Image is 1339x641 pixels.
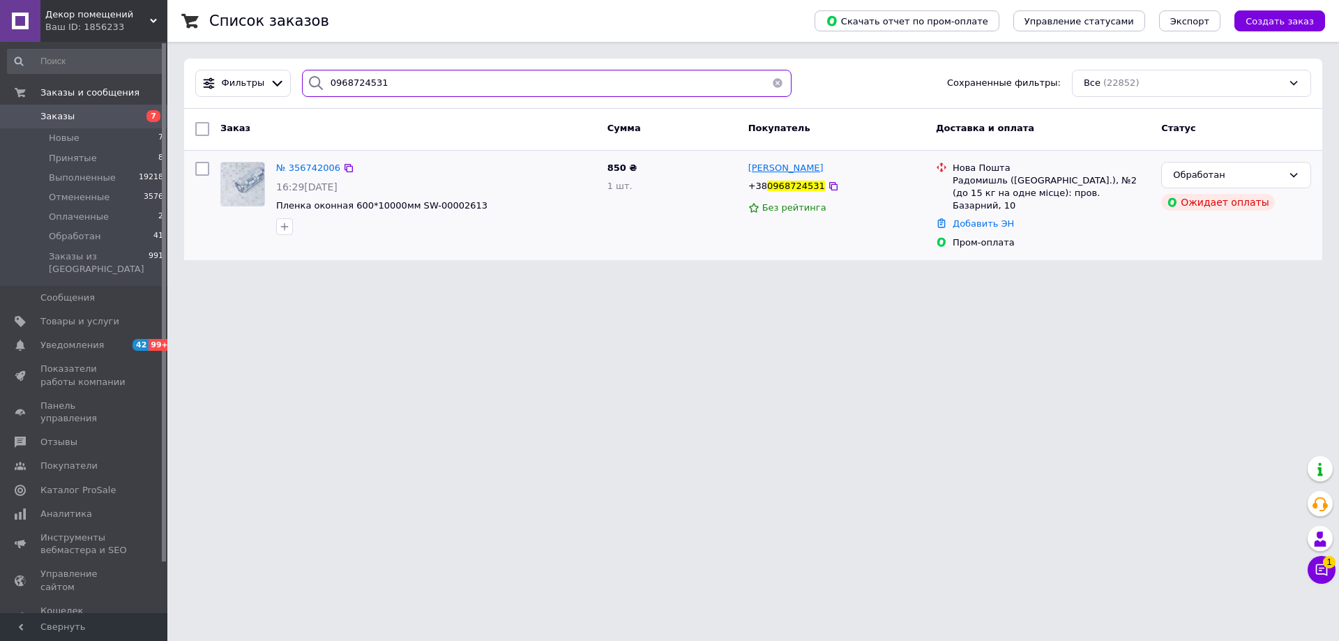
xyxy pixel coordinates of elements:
[936,123,1034,133] span: Доставка и оплата
[40,531,129,557] span: Инструменты вебмастера и SEO
[49,132,80,144] span: Новые
[748,163,824,173] span: [PERSON_NAME]
[815,10,999,31] button: Скачать отчет по пром-оплате
[1103,77,1140,88] span: (22852)
[302,70,792,97] input: Поиск по номеру заказа, ФИО покупателя, номеру телефона, Email, номеру накладной
[220,123,250,133] span: Заказ
[748,162,824,175] a: [PERSON_NAME]
[1173,168,1283,183] div: Обработан
[40,363,129,388] span: Показатели работы компании
[764,70,792,97] button: Очистить
[40,86,139,99] span: Заказы и сообщения
[45,8,150,21] span: Декор помещений
[607,163,637,173] span: 850 ₴
[144,191,163,204] span: 3576
[826,15,988,27] span: Скачать отчет по пром-оплате
[45,21,167,33] div: Ваш ID: 1856233
[40,508,92,520] span: Аналитика
[146,110,160,122] span: 7
[1084,77,1100,90] span: Все
[953,162,1150,174] div: Нова Пошта
[149,339,172,351] span: 99+
[748,123,810,133] span: Покупатель
[953,236,1150,249] div: Пром-оплата
[209,13,329,29] h1: Список заказов
[40,568,129,593] span: Управление сайтом
[40,460,98,472] span: Покупатели
[158,211,163,223] span: 2
[49,230,100,243] span: Обработан
[276,163,340,173] a: № 356742006
[222,77,265,90] span: Фильтры
[139,172,163,184] span: 19218
[1024,16,1134,27] span: Управление статусами
[40,400,129,425] span: Панель управления
[607,123,641,133] span: Сумма
[40,339,104,352] span: Уведомления
[7,49,165,74] input: Поиск
[49,250,149,276] span: Заказы из [GEOGRAPHIC_DATA]
[953,218,1014,229] a: Добавить ЭН
[149,250,163,276] span: 991
[607,181,633,191] span: 1 шт.
[49,172,116,184] span: Выполненные
[767,181,825,191] span: 0968724531
[40,484,116,497] span: Каталог ProSale
[133,339,149,351] span: 42
[1161,123,1196,133] span: Статус
[40,436,77,448] span: Отзывы
[276,181,338,193] span: 16:29[DATE]
[1246,16,1314,27] span: Создать заказ
[1159,10,1220,31] button: Экспорт
[40,110,75,123] span: Заказы
[158,152,163,165] span: 8
[953,174,1150,213] div: Радомишль ([GEOGRAPHIC_DATA].), №2 (до 15 кг на одне місце): пров. Базарний, 10
[1323,556,1336,568] span: 1
[1170,16,1209,27] span: Экспорт
[40,315,119,328] span: Товары и услуги
[158,132,163,144] span: 7
[947,77,1061,90] span: Сохраненные фильтры:
[40,605,129,630] span: Кошелек компании
[748,181,767,191] span: +38
[1013,10,1145,31] button: Управление статусами
[221,163,264,206] img: Фото товару
[1234,10,1325,31] button: Создать заказ
[762,202,826,213] span: Без рейтинга
[49,211,109,223] span: Оплаченные
[220,162,265,206] a: Фото товару
[49,191,109,204] span: Отмененные
[40,292,95,304] span: Сообщения
[1161,194,1275,211] div: Ожидает оплаты
[1220,15,1325,26] a: Создать заказ
[49,152,97,165] span: Принятые
[153,230,163,243] span: 41
[276,200,487,211] a: Пленка оконная 600*10000мм SW-00002613
[1308,556,1336,584] button: Чат с покупателем1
